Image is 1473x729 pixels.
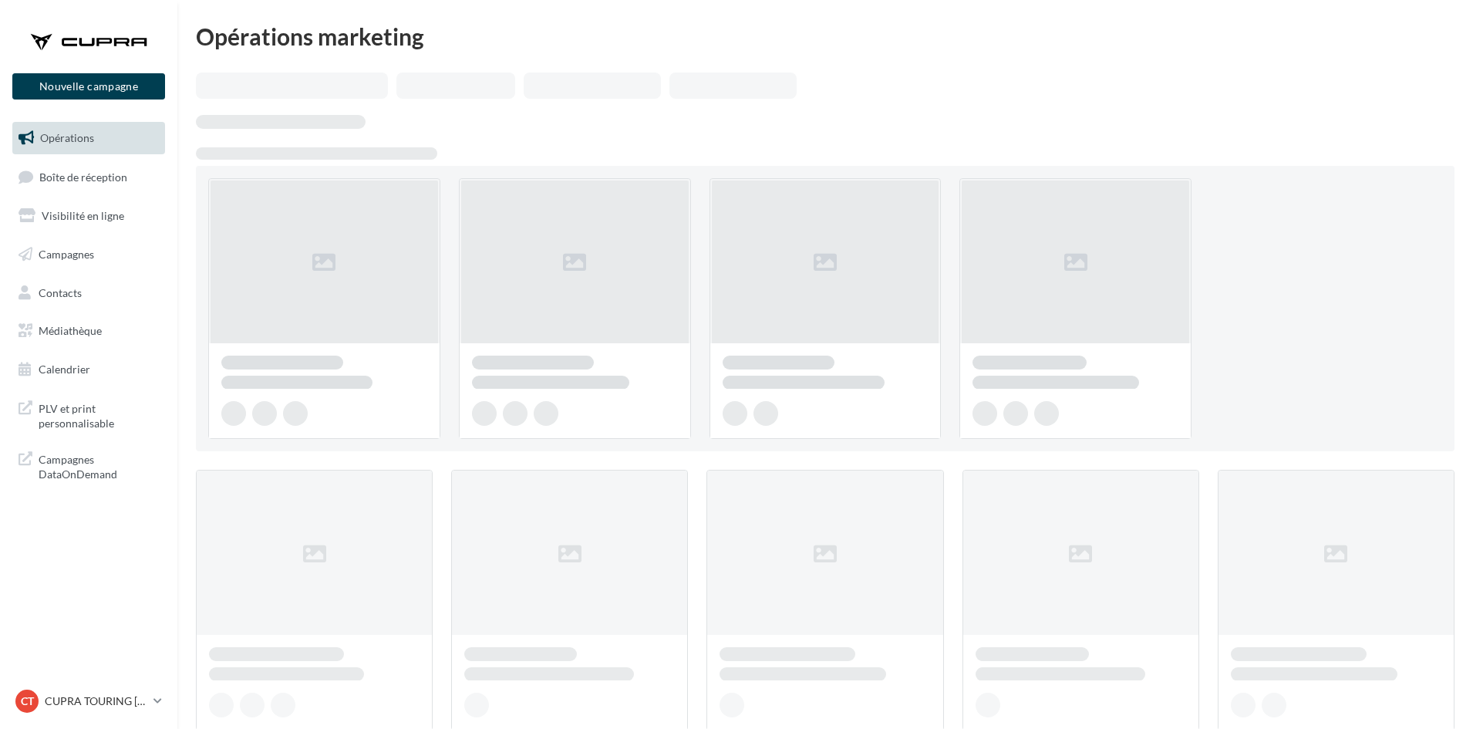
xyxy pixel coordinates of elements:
span: Campagnes DataOnDemand [39,449,159,482]
button: Nouvelle campagne [12,73,165,100]
span: Médiathèque [39,324,102,337]
span: Boîte de réception [39,170,127,183]
span: Calendrier [39,363,90,376]
p: CUPRA TOURING [GEOGRAPHIC_DATA] [45,694,147,709]
a: PLV et print personnalisable [9,392,168,437]
a: Campagnes [9,238,168,271]
span: Visibilité en ligne [42,209,124,222]
span: Contacts [39,285,82,299]
a: Visibilité en ligne [9,200,168,232]
a: Boîte de réception [9,160,168,194]
a: Contacts [9,277,168,309]
span: Campagnes [39,248,94,261]
span: PLV et print personnalisable [39,398,159,431]
span: Opérations [40,131,94,144]
span: CT [21,694,34,709]
a: Campagnes DataOnDemand [9,443,168,488]
a: Opérations [9,122,168,154]
div: Opérations marketing [196,25,1454,48]
a: Calendrier [9,353,168,386]
a: Médiathèque [9,315,168,347]
a: CT CUPRA TOURING [GEOGRAPHIC_DATA] [12,687,165,716]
